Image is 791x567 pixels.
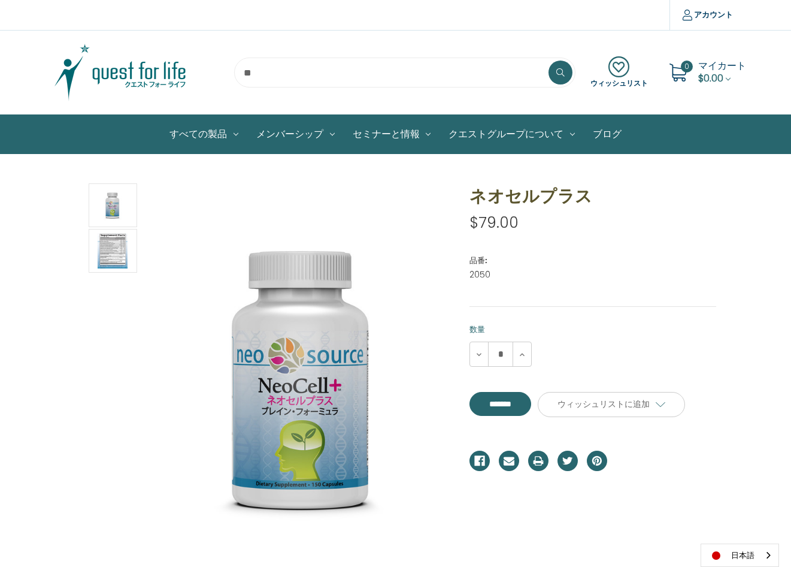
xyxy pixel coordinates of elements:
[698,59,746,85] a: Cart with 0 items
[557,399,650,409] span: ウィッシュリストに追加
[528,451,548,471] a: プリント
[469,212,519,233] span: $79.00
[469,269,716,281] dd: 2050
[584,115,631,153] a: ブログ
[440,115,584,153] a: クエストグループについて
[698,71,723,85] span: $0.00
[681,61,693,73] span: 0
[98,231,128,271] img: ネオセルプラス
[46,43,195,102] img: クエスト・グループ
[152,231,451,531] img: ネオセルプラス
[701,544,778,566] a: 日本語
[98,185,128,225] img: ネオセルプラス
[469,255,713,267] dt: 品番:
[701,544,779,567] div: Language
[344,115,440,153] a: セミナーと情報
[469,183,716,209] h1: ネオセルプラス
[701,544,779,567] aside: Language selected: 日本語
[160,115,247,153] a: すべての製品
[698,59,746,73] span: マイカート
[538,392,685,417] a: ウィッシュリストに追加
[469,324,716,336] label: 数量
[247,115,344,153] a: メンバーシップ
[590,56,648,89] a: ウィッシュリスト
